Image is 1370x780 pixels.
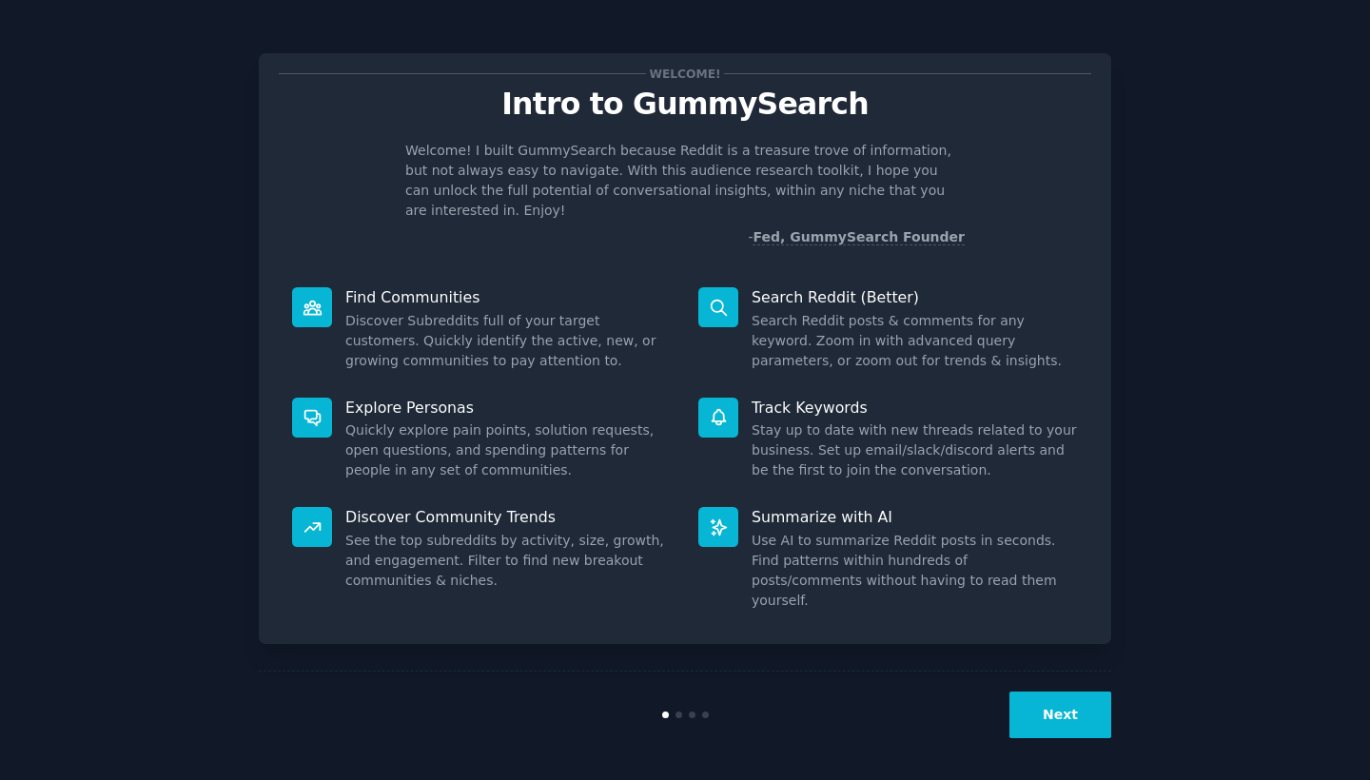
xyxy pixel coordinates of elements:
dd: Use AI to summarize Reddit posts in seconds. Find patterns within hundreds of posts/comments with... [752,531,1078,611]
p: Search Reddit (Better) [752,287,1078,307]
div: - [748,227,965,247]
span: Welcome! [646,64,724,84]
p: Summarize with AI [752,507,1078,527]
dd: Stay up to date with new threads related to your business. Set up email/slack/discord alerts and ... [752,420,1078,480]
dd: Quickly explore pain points, solution requests, open questions, and spending patterns for people ... [345,420,672,480]
button: Next [1009,692,1111,738]
p: Discover Community Trends [345,507,672,527]
a: Fed, GummySearch Founder [753,229,965,245]
p: Welcome! I built GummySearch because Reddit is a treasure trove of information, but not always ea... [405,141,965,221]
dd: See the top subreddits by activity, size, growth, and engagement. Filter to find new breakout com... [345,531,672,591]
p: Track Keywords [752,398,1078,418]
p: Intro to GummySearch [279,88,1091,121]
p: Find Communities [345,287,672,307]
p: Explore Personas [345,398,672,418]
dd: Search Reddit posts & comments for any keyword. Zoom in with advanced query parameters, or zoom o... [752,311,1078,371]
dd: Discover Subreddits full of your target customers. Quickly identify the active, new, or growing c... [345,311,672,371]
